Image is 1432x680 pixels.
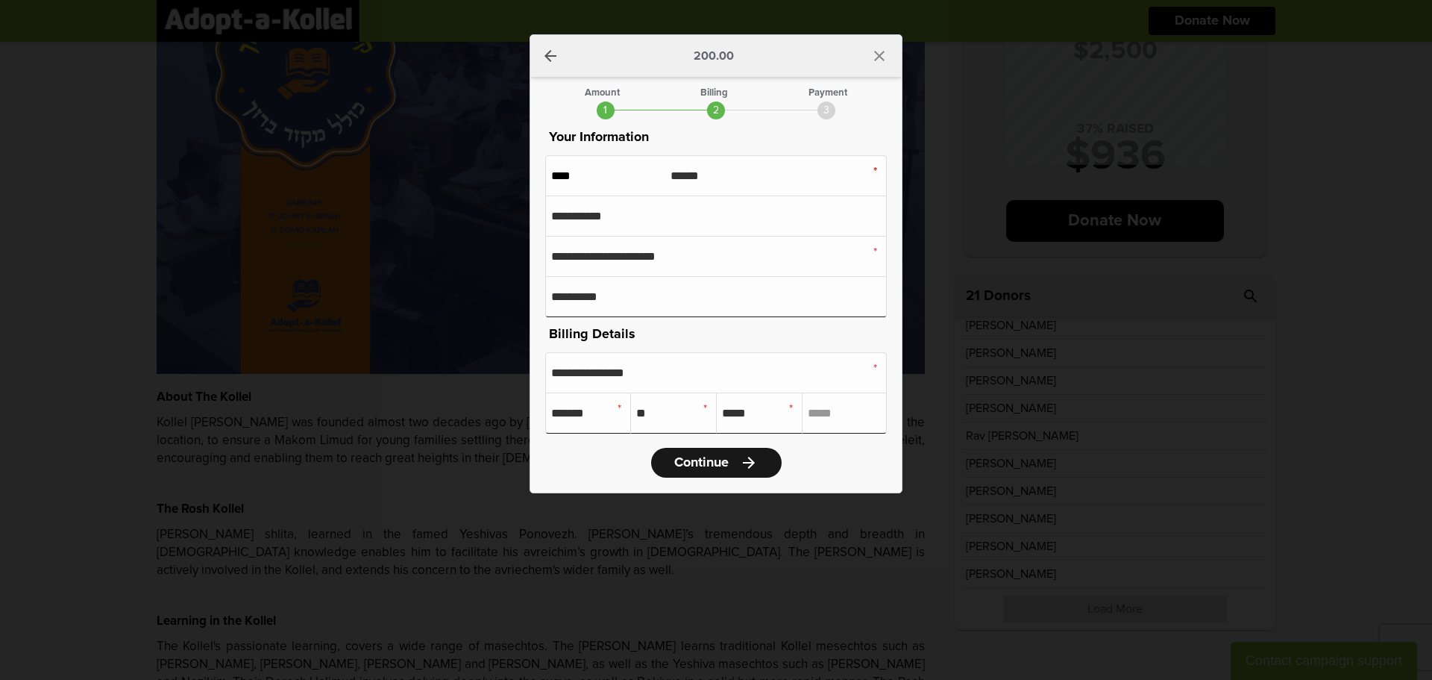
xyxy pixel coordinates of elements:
i: close [870,47,888,65]
p: Billing Details [545,324,887,345]
div: Amount [585,88,620,98]
a: Continuearrow_forward [651,448,782,478]
i: arrow_forward [740,454,758,472]
p: Your Information [545,127,887,148]
a: arrow_back [541,47,559,65]
div: 3 [817,102,835,119]
div: 1 [597,102,615,119]
div: Payment [808,88,847,98]
span: Continue [674,456,729,470]
div: Billing [700,88,728,98]
p: 200.00 [694,50,734,62]
div: 2 [707,102,725,119]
